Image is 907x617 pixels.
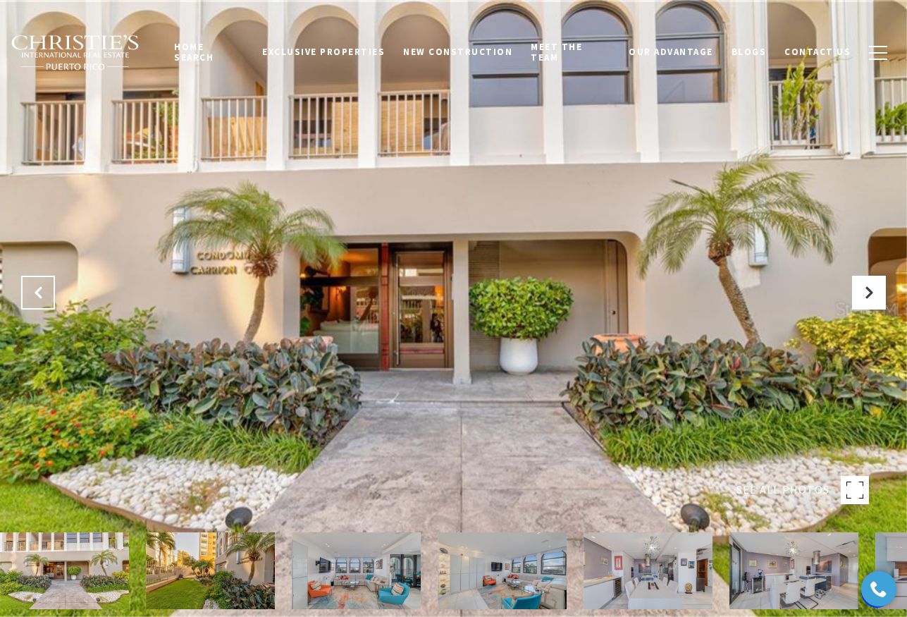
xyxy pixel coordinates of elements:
a: Home Search [165,34,253,71]
img: 16 CARRIÓN COURT Unit: 42 [438,532,567,609]
a: Meet the Team [522,34,619,71]
span: Blogs [732,46,767,58]
span: SEE ALL PHOTOS [736,481,829,499]
span: New Construction [403,46,512,58]
a: Exclusive Properties [253,39,394,66]
img: Christie's International Real Estate black text logo [11,35,140,71]
button: Previous Slide [21,276,55,310]
img: 16 CARRIÓN COURT Unit: 42 [292,532,421,609]
span: Our Advantage [629,46,713,58]
img: 16 CARRIÓN COURT Unit: 42 [729,532,858,609]
img: 16 CARRIÓN COURT Unit: 42 [584,532,712,609]
a: Our Advantage [619,39,722,66]
button: Next Slide [852,276,886,310]
span: Contact Us [784,46,851,58]
button: button [860,32,896,73]
a: New Construction [394,39,522,66]
a: Blogs [722,39,776,66]
span: Exclusive Properties [262,46,385,58]
img: 16 CARRIÓN COURT Unit: 42 [146,532,275,609]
